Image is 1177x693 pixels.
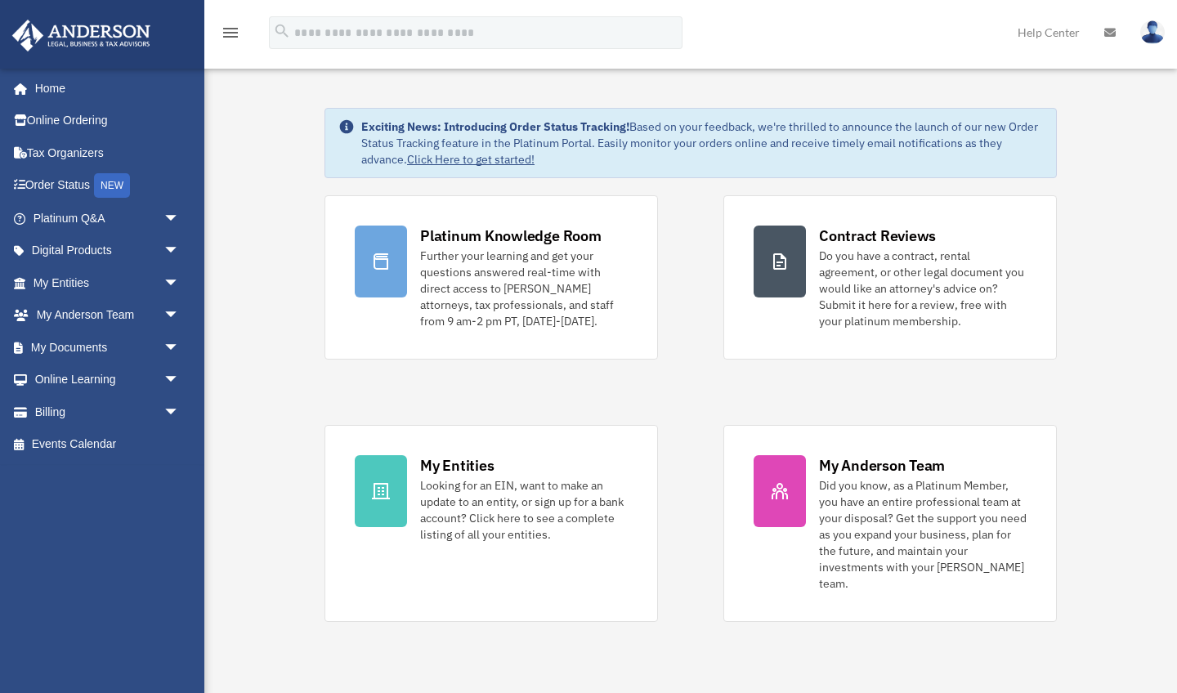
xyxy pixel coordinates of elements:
div: Further your learning and get your questions answered real-time with direct access to [PERSON_NAM... [420,248,628,329]
img: Anderson Advisors Platinum Portal [7,20,155,51]
span: arrow_drop_down [163,331,196,364]
a: Digital Productsarrow_drop_down [11,235,204,267]
div: Looking for an EIN, want to make an update to an entity, or sign up for a bank account? Click her... [420,477,628,543]
a: Events Calendar [11,428,204,461]
a: Platinum Knowledge Room Further your learning and get your questions answered real-time with dire... [324,195,658,360]
div: Platinum Knowledge Room [420,226,602,246]
a: My Entities Looking for an EIN, want to make an update to an entity, or sign up for a bank accoun... [324,425,658,622]
a: Home [11,72,196,105]
div: My Anderson Team [819,455,945,476]
div: Do you have a contract, rental agreement, or other legal document you would like an attorney's ad... [819,248,1027,329]
div: Did you know, as a Platinum Member, you have an entire professional team at your disposal? Get th... [819,477,1027,592]
a: My Anderson Team Did you know, as a Platinum Member, you have an entire professional team at your... [723,425,1057,622]
a: Click Here to get started! [407,152,535,167]
strong: Exciting News: Introducing Order Status Tracking! [361,119,629,134]
span: arrow_drop_down [163,364,196,397]
img: User Pic [1140,20,1165,44]
span: arrow_drop_down [163,235,196,268]
a: Platinum Q&Aarrow_drop_down [11,202,204,235]
i: menu [221,23,240,42]
div: My Entities [420,455,494,476]
a: Billingarrow_drop_down [11,396,204,428]
i: search [273,22,291,40]
a: My Anderson Teamarrow_drop_down [11,299,204,332]
a: Contract Reviews Do you have a contract, rental agreement, or other legal document you would like... [723,195,1057,360]
a: Tax Organizers [11,136,204,169]
div: Contract Reviews [819,226,936,246]
a: menu [221,29,240,42]
div: NEW [94,173,130,198]
span: arrow_drop_down [163,202,196,235]
a: Online Ordering [11,105,204,137]
a: My Entitiesarrow_drop_down [11,266,204,299]
a: Online Learningarrow_drop_down [11,364,204,396]
a: My Documentsarrow_drop_down [11,331,204,364]
div: Based on your feedback, we're thrilled to announce the launch of our new Order Status Tracking fe... [361,118,1043,168]
span: arrow_drop_down [163,299,196,333]
a: Order StatusNEW [11,169,204,203]
span: arrow_drop_down [163,266,196,300]
span: arrow_drop_down [163,396,196,429]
